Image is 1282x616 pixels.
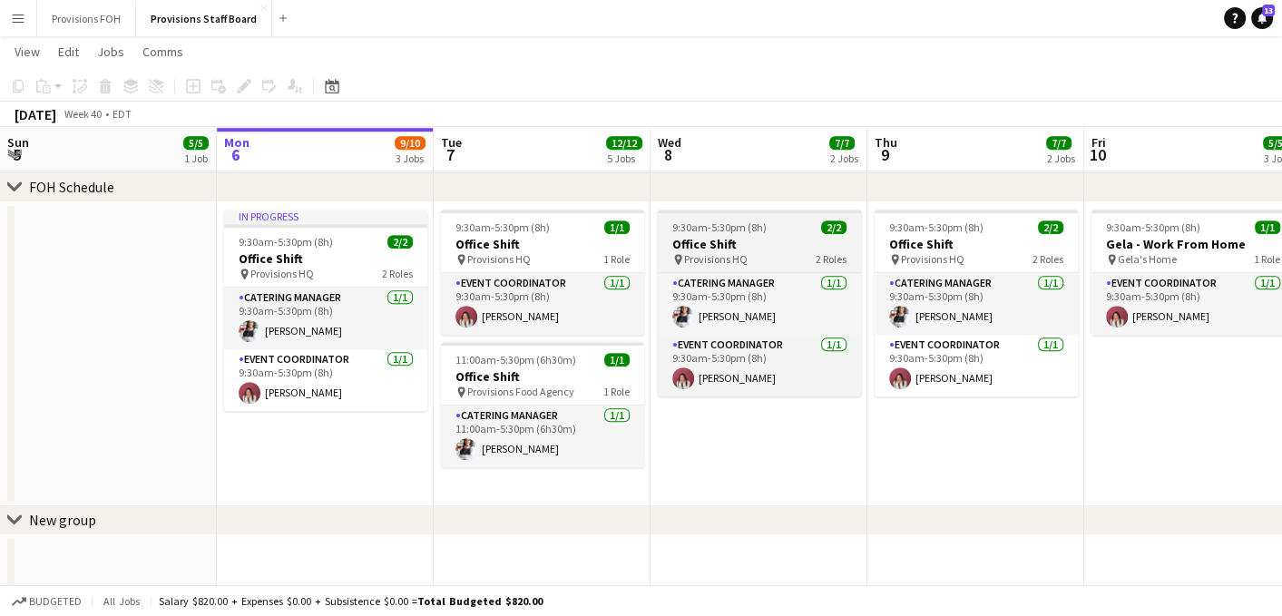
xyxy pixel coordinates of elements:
app-card-role: Event Coordinator1/19:30am-5:30pm (8h)[PERSON_NAME] [224,349,427,411]
a: Comms [135,40,191,64]
h3: Office Shift [441,236,644,252]
button: Budgeted [9,592,84,611]
div: In progress [224,210,427,224]
span: 8 [655,144,681,165]
app-job-card: 11:00am-5:30pm (6h30m)1/1Office Shift Provisions Food Agency1 RoleCatering Manager1/111:00am-5:30... [441,342,644,467]
span: 9:30am-5:30pm (8h) [455,220,550,234]
span: Gela's Home [1118,252,1177,266]
button: Provisions Staff Board [136,1,272,36]
app-card-role: Event Coordinator1/19:30am-5:30pm (8h)[PERSON_NAME] [875,335,1078,396]
span: 6 [221,144,250,165]
button: Provisions FOH [37,1,136,36]
div: [DATE] [15,105,56,123]
span: 2 Roles [382,267,413,280]
span: All jobs [100,594,143,608]
span: Comms [142,44,183,60]
span: Provisions HQ [250,267,314,280]
app-card-role: Catering Manager1/111:00am-5:30pm (6h30m)[PERSON_NAME] [441,406,644,467]
span: Total Budgeted $820.00 [417,594,543,608]
span: 1 Role [603,385,630,398]
a: 13 [1251,7,1273,29]
span: 1 Role [1254,252,1280,266]
span: 7/7 [829,136,855,150]
app-card-role: Event Coordinator1/19:30am-5:30pm (8h)[PERSON_NAME] [441,273,644,335]
div: 1 Job [184,152,208,165]
span: 2/2 [821,220,847,234]
h3: Office Shift [441,368,644,385]
span: 10 [1089,144,1106,165]
app-card-role: Event Coordinator1/19:30am-5:30pm (8h)[PERSON_NAME] [658,335,861,396]
h3: Office Shift [224,250,427,267]
span: Sun [7,134,29,151]
span: View [15,44,40,60]
span: 9:30am-5:30pm (8h) [672,220,767,234]
div: 2 Jobs [830,152,858,165]
span: 9 [872,144,897,165]
app-card-role: Catering Manager1/19:30am-5:30pm (8h)[PERSON_NAME] [224,288,427,349]
div: 2 Jobs [1047,152,1075,165]
app-card-role: Catering Manager1/19:30am-5:30pm (8h)[PERSON_NAME] [875,273,1078,335]
span: Fri [1091,134,1106,151]
div: 3 Jobs [396,152,425,165]
span: Edit [58,44,79,60]
div: 5 Jobs [607,152,641,165]
app-job-card: 9:30am-5:30pm (8h)2/2Office Shift Provisions HQ2 RolesCatering Manager1/19:30am-5:30pm (8h)[PERSO... [875,210,1078,396]
span: 13 [1262,5,1275,16]
span: 9:30am-5:30pm (8h) [1106,220,1200,234]
span: 7/7 [1046,136,1072,150]
span: Tue [441,134,462,151]
div: FOH Schedule [29,178,114,196]
span: 9:30am-5:30pm (8h) [889,220,984,234]
a: Jobs [90,40,132,64]
span: 5/5 [183,136,209,150]
span: 9:30am-5:30pm (8h) [239,235,333,249]
span: Thu [875,134,897,151]
div: New group [29,511,96,529]
span: 1/1 [604,353,630,367]
app-job-card: 9:30am-5:30pm (8h)1/1Office Shift Provisions HQ1 RoleEvent Coordinator1/19:30am-5:30pm (8h)[PERSO... [441,210,644,335]
span: Provisions Food Agency [467,385,574,398]
a: View [7,40,47,64]
a: Edit [51,40,86,64]
app-job-card: In progress9:30am-5:30pm (8h)2/2Office Shift Provisions HQ2 RolesCatering Manager1/19:30am-5:30pm... [224,210,427,411]
span: 9/10 [395,136,426,150]
span: Wed [658,134,681,151]
span: 1 Role [603,252,630,266]
app-card-role: Catering Manager1/19:30am-5:30pm (8h)[PERSON_NAME] [658,273,861,335]
span: Jobs [97,44,124,60]
span: 12/12 [606,136,642,150]
span: 2/2 [1038,220,1063,234]
span: 1/1 [604,220,630,234]
span: Week 40 [60,107,105,121]
span: Provisions HQ [684,252,748,266]
span: 7 [438,144,462,165]
span: 2 Roles [816,252,847,266]
span: 2/2 [387,235,413,249]
span: 11:00am-5:30pm (6h30m) [455,353,576,367]
span: 1/1 [1255,220,1280,234]
span: Provisions HQ [901,252,964,266]
div: EDT [113,107,132,121]
div: Salary $820.00 + Expenses $0.00 + Subsistence $0.00 = [159,594,543,608]
span: 2 Roles [1032,252,1063,266]
app-job-card: 9:30am-5:30pm (8h)2/2Office Shift Provisions HQ2 RolesCatering Manager1/19:30am-5:30pm (8h)[PERSO... [658,210,861,396]
h3: Office Shift [875,236,1078,252]
span: Budgeted [29,595,82,608]
h3: Office Shift [658,236,861,252]
span: Mon [224,134,250,151]
span: 5 [5,144,29,165]
span: Provisions HQ [467,252,531,266]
